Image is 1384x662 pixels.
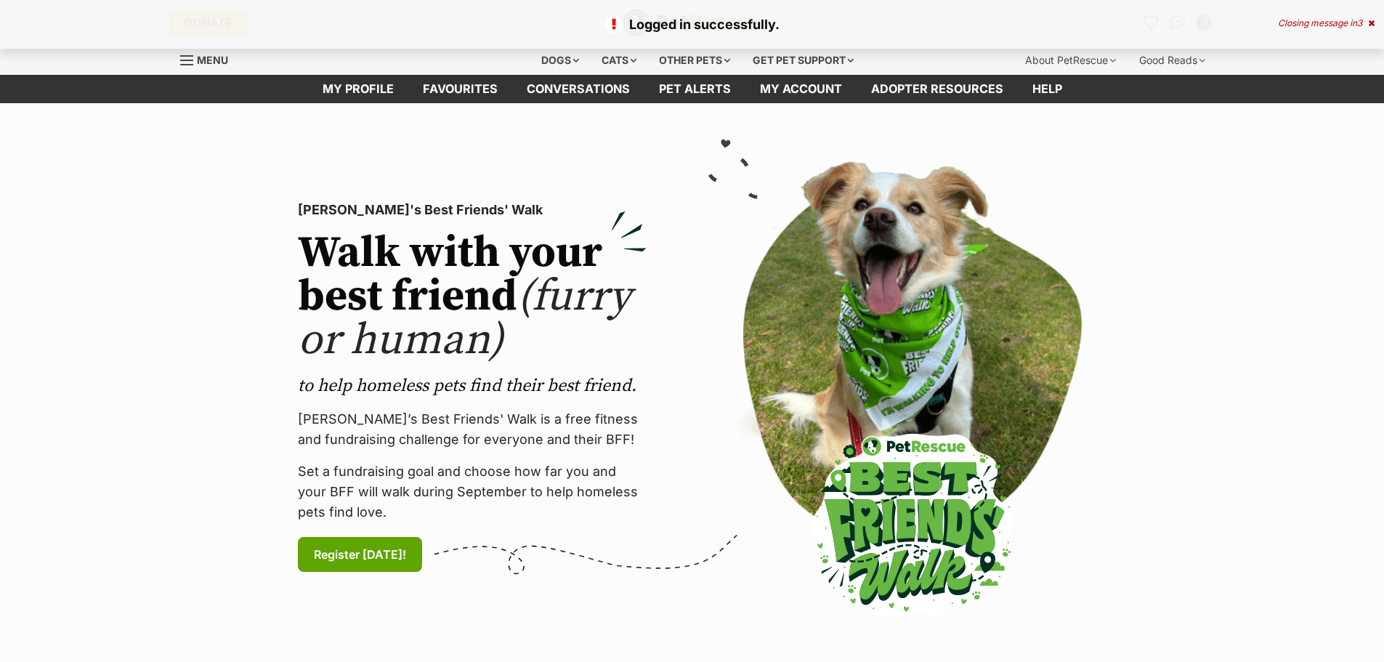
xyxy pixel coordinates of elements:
[408,75,512,103] a: Favourites
[1015,46,1126,75] div: About PetRescue
[298,270,631,368] span: (furry or human)
[1018,75,1077,103] a: Help
[857,75,1018,103] a: Adopter resources
[644,75,745,103] a: Pet alerts
[298,374,647,397] p: to help homeless pets find their best friend.
[298,409,647,450] p: [PERSON_NAME]’s Best Friends' Walk is a free fitness and fundraising challenge for everyone and t...
[298,232,647,363] h2: Walk with your best friend
[298,200,647,220] p: [PERSON_NAME]'s Best Friends' Walk
[512,75,644,103] a: conversations
[197,54,228,66] span: Menu
[531,46,589,75] div: Dogs
[745,75,857,103] a: My account
[591,46,647,75] div: Cats
[298,537,422,572] a: Register [DATE]!
[1129,46,1215,75] div: Good Reads
[298,461,647,522] p: Set a fundraising goal and choose how far you and your BFF will walk during September to help hom...
[308,75,408,103] a: My profile
[742,46,864,75] div: Get pet support
[314,546,406,563] span: Register [DATE]!
[649,46,740,75] div: Other pets
[180,46,238,72] a: Menu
